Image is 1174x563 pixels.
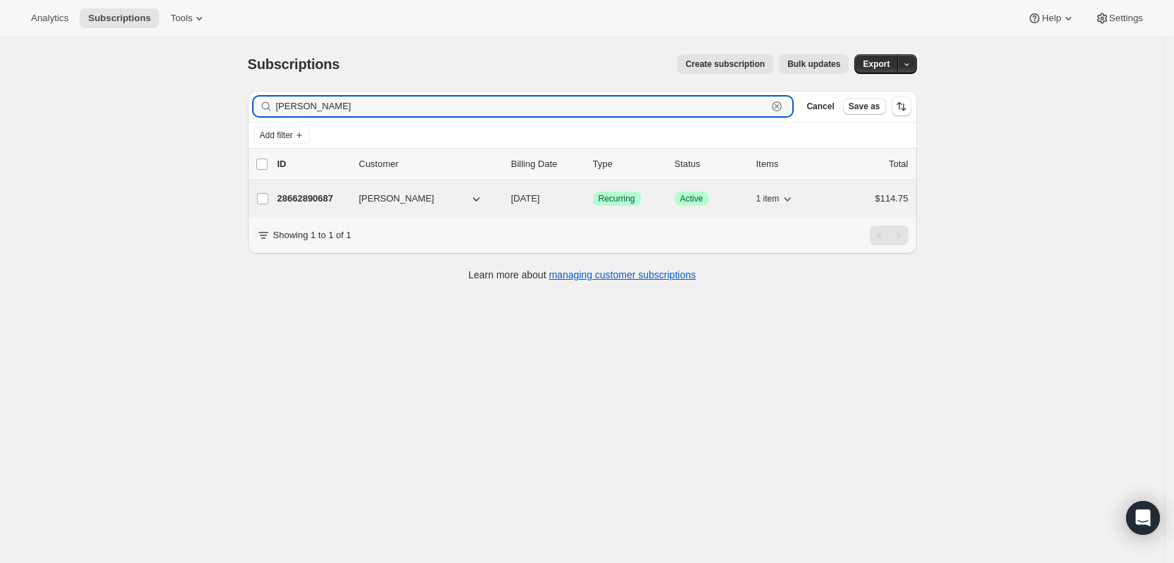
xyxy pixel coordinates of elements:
nav: Pagination [870,225,908,245]
p: Total [889,157,908,171]
button: Bulk updates [779,54,849,74]
button: Analytics [23,8,77,28]
div: Type [593,157,663,171]
span: 1 item [756,193,780,204]
span: Analytics [31,13,68,24]
span: Settings [1109,13,1143,24]
div: IDCustomerBilling DateTypeStatusItemsTotal [277,157,908,171]
p: Billing Date [511,157,582,171]
span: Tools [170,13,192,24]
span: Cancel [806,101,834,112]
span: Active [680,193,704,204]
button: Help [1019,8,1083,28]
span: Subscriptions [248,56,340,72]
span: Bulk updates [787,58,840,70]
span: Recurring [599,193,635,204]
button: 1 item [756,189,795,209]
a: managing customer subscriptions [549,269,696,280]
div: Items [756,157,827,171]
button: Subscriptions [80,8,159,28]
input: Filter subscribers [276,97,768,116]
button: Settings [1087,8,1151,28]
span: Create subscription [685,58,765,70]
p: 28662890687 [277,192,348,206]
div: 28662890687[PERSON_NAME][DATE]SuccessRecurringSuccessActive1 item$114.75 [277,189,908,209]
button: Cancel [801,98,839,115]
span: [PERSON_NAME] [359,192,435,206]
p: Customer [359,157,500,171]
button: Tools [162,8,215,28]
button: Save as [843,98,886,115]
span: Add filter [260,130,293,141]
span: Help [1042,13,1061,24]
span: $114.75 [875,193,908,204]
button: [PERSON_NAME] [351,187,492,210]
span: Export [863,58,889,70]
p: Learn more about [468,268,696,282]
button: Clear [770,99,784,113]
span: Subscriptions [88,13,151,24]
div: Open Intercom Messenger [1126,501,1160,535]
button: Export [854,54,898,74]
span: Save as [849,101,880,112]
button: Sort the results [892,97,911,116]
p: Showing 1 to 1 of 1 [273,228,351,242]
button: Create subscription [677,54,773,74]
p: ID [277,157,348,171]
span: [DATE] [511,193,540,204]
button: Add filter [254,127,310,144]
p: Status [675,157,745,171]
